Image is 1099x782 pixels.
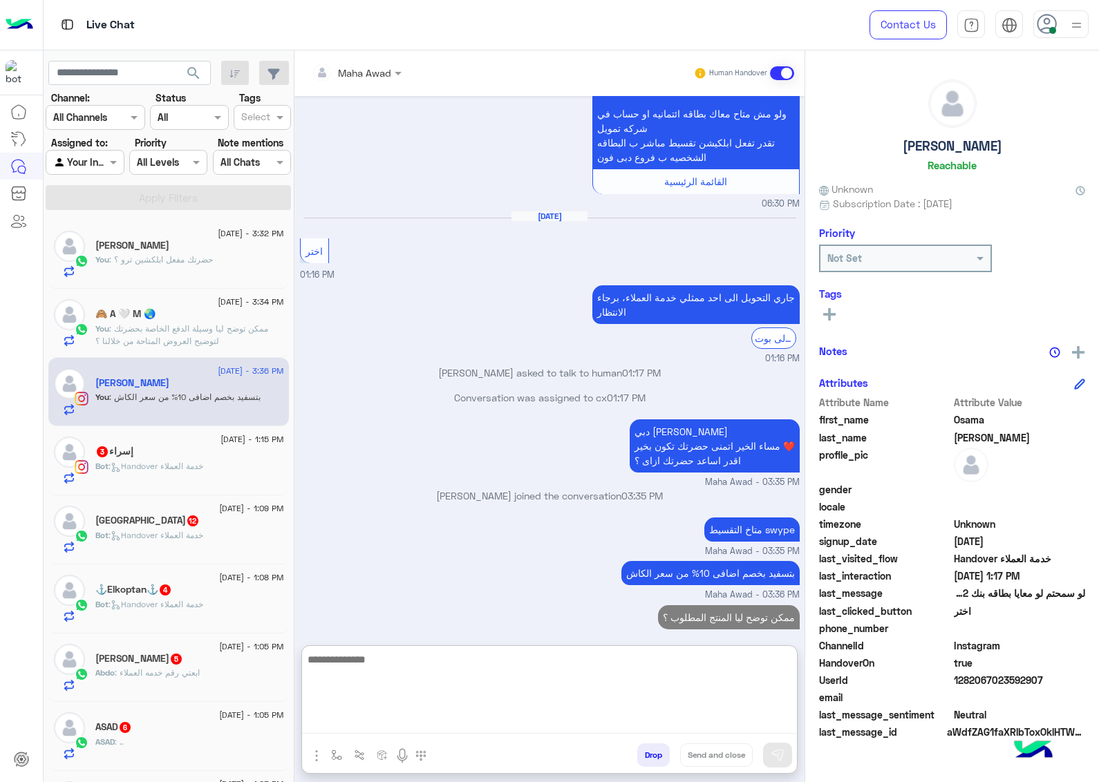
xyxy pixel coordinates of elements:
[592,285,800,324] p: 17/8/2025, 1:16 PM
[819,604,951,618] span: last_clicked_button
[607,392,646,403] span: 01:17 PM
[1072,346,1084,359] img: add
[954,604,1086,618] span: اختر
[751,327,796,349] div: الرجوع الى بوت
[954,673,1086,687] span: 1282067023592907
[819,182,873,196] span: Unknown
[95,736,115,747] span: ASAD
[929,80,976,127] img: defaultAdmin.png
[75,529,88,543] img: WhatsApp
[75,736,88,750] img: WhatsApp
[95,254,109,265] span: You
[819,345,847,357] h6: Notes
[95,240,169,251] h5: Mohamed Mahmoud
[239,109,270,127] div: Select
[115,667,200,678] span: ابعتي رقم خدمه العملاء
[954,690,1086,705] span: null
[954,499,1086,514] span: null
[135,135,167,150] label: Priority
[621,490,663,502] span: 03:35 PM
[54,644,85,675] img: defaultAdmin.png
[75,254,88,268] img: WhatsApp
[957,10,985,39] a: tab
[220,433,283,446] span: [DATE] - 1:15 PM
[95,721,132,733] h5: ASAD
[300,269,335,280] span: 01:16 PM
[95,377,169,389] h5: Osama Kamal
[156,90,186,105] label: Status
[394,747,411,764] img: send voice note
[218,296,283,308] span: [DATE] - 3:34 PM
[239,90,261,105] label: Tags
[819,707,951,722] span: last_message_sentiment
[109,254,213,265] span: حضرتك مفعل ابلكشين ترو ؟
[819,412,951,427] span: first_name
[705,476,800,489] span: Maha Awad - 03:35 PM
[870,10,947,39] a: Contact Us
[819,621,951,636] span: phone_number
[160,584,171,595] span: 4
[75,323,88,336] img: WhatsApp
[46,185,291,210] button: Apply Filters
[954,707,1086,722] span: 0
[954,534,1086,549] span: 2025-08-16T15:29:09.281Z
[819,448,951,479] span: profile_pic
[762,198,800,211] span: 06:30 PM
[95,323,109,334] span: You
[819,673,951,687] span: UserId
[54,437,85,468] img: defaultAdmin.png
[120,722,131,733] span: 6
[954,430,1086,445] span: Kamal
[819,430,951,445] span: last_name
[819,517,951,531] span: timezone
[954,517,1086,531] span: Unknown
[54,712,85,743] img: defaultAdmin.png
[954,448,988,482] img: defaultAdmin.png
[306,245,323,257] span: اختر
[354,750,365,761] img: Trigger scenario
[622,367,661,379] span: 01:17 PM
[218,227,283,240] span: [DATE] - 3:32 PM
[658,605,800,629] p: 17/8/2025, 3:36 PM
[219,502,283,515] span: [DATE] - 1:09 PM
[1002,17,1017,33] img: tab
[95,599,109,609] span: Bot
[75,460,88,474] img: Instagram
[1049,347,1060,358] img: notes
[705,589,800,602] span: Maha Awad - 03:36 PM
[109,530,203,540] span: : Handover خدمة العملاء
[95,515,200,526] h5: Basel
[218,135,283,150] label: Note mentions
[54,575,85,606] img: defaultAdmin.png
[954,412,1086,427] span: Osama
[415,750,426,761] img: make a call
[964,17,979,33] img: tab
[954,482,1086,497] span: null
[947,725,1085,739] span: aWdfZAG1faXRlbToxOklHTWVzc2FnZAUlEOjE3ODQxNDAyOTk5OTYyMzI5OjM0MDI4MjM2Njg0MTcxMDMwMTI0NDI1OTk3OTI...
[819,638,951,653] span: ChannelId
[308,747,325,764] img: send attachment
[819,656,951,670] span: HandoverOn
[1009,727,1058,775] img: hulul-logo.png
[86,16,135,35] p: Live Chat
[819,376,868,389] h6: Attributes
[954,638,1086,653] span: 8
[95,392,109,402] span: You
[95,584,172,595] h5: ⚓Elkoptan⚓
[95,446,133,457] h5: إسراء
[109,599,203,609] span: : Handover خدمة العملاء
[219,709,283,721] span: [DATE] - 1:05 PM
[219,571,283,584] span: [DATE] - 1:08 PM
[680,743,753,767] button: Send and close
[1068,17,1085,34] img: profile
[377,750,388,761] img: create order
[54,299,85,330] img: defaultAdmin.png
[59,16,76,33] img: tab
[511,211,588,221] h6: [DATE]
[621,561,800,585] p: 17/8/2025, 3:36 PM
[954,656,1086,670] span: true
[75,392,88,406] img: Instagram
[54,231,85,262] img: defaultAdmin.png
[819,227,855,239] h6: Priority
[819,690,951,705] span: email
